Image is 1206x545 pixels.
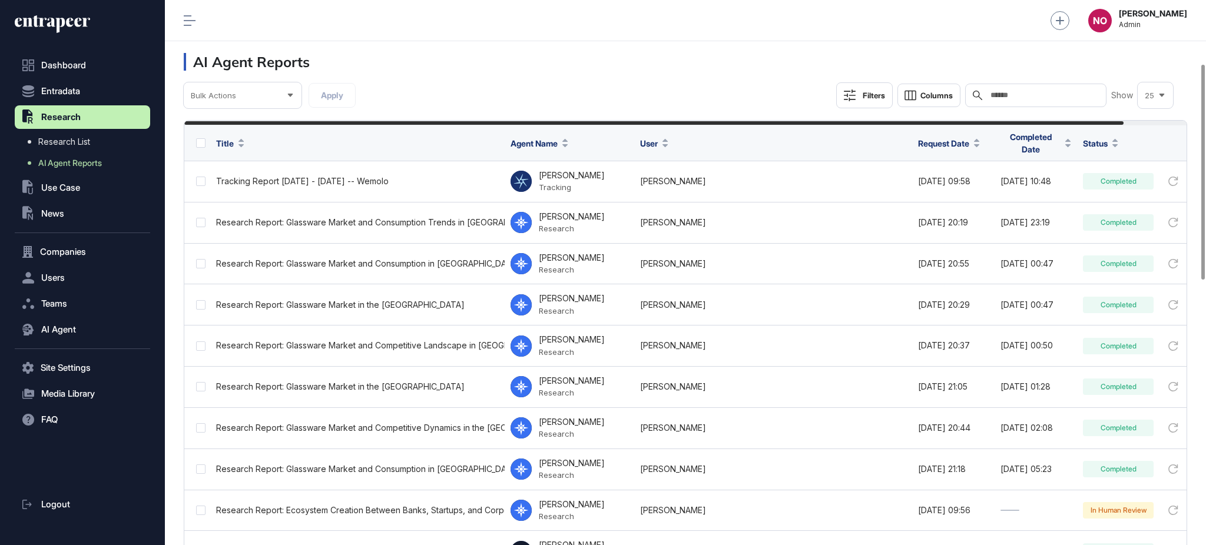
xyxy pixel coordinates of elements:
[836,82,893,108] button: Filters
[539,212,605,221] div: [PERSON_NAME]
[539,182,605,192] div: Tracking
[41,209,64,218] span: News
[38,158,102,168] span: AI Agent Reports
[1000,131,1071,155] button: Completed Date
[1083,338,1154,354] div: Completed
[41,61,86,70] span: Dashboard
[184,53,310,71] h3: AI Agent Reports
[1083,297,1154,313] div: Completed
[1000,218,1071,227] div: [DATE] 23:19
[640,137,658,149] span: User
[1088,9,1112,32] div: NO
[15,79,150,103] button: Entradata
[15,176,150,200] button: Use Case
[918,300,989,310] div: [DATE] 20:29
[539,388,605,397] div: Research
[640,217,706,227] a: [PERSON_NAME]
[539,294,605,303] div: [PERSON_NAME]
[15,105,150,129] button: Research
[216,177,499,186] div: Tracking Report [DATE] - [DATE] -- Wemolo
[918,382,989,391] div: [DATE] 21:05
[640,137,668,149] button: User
[1083,255,1154,272] div: Completed
[539,500,605,509] div: [PERSON_NAME]
[15,202,150,225] button: News
[539,335,605,344] div: [PERSON_NAME]
[1000,341,1071,350] div: [DATE] 00:50
[216,506,499,515] div: Research Report: Ecosystem Creation Between Banks, Startups, and Corporates
[1000,131,1061,155] span: Completed Date
[918,137,980,149] button: Request Date
[1119,9,1187,18] strong: [PERSON_NAME]
[21,131,150,152] a: Research List
[41,415,58,424] span: FAQ
[640,381,706,391] a: [PERSON_NAME]
[918,177,989,186] div: [DATE] 09:58
[41,87,80,96] span: Entradata
[539,171,605,180] div: [PERSON_NAME]
[15,292,150,315] button: Teams
[216,259,499,268] div: Research Report: Glassware Market and Consumption in [GEOGRAPHIC_DATA]
[1083,378,1154,395] div: Completed
[40,247,86,257] span: Companies
[41,183,80,192] span: Use Case
[38,137,90,147] span: Research List
[918,259,989,268] div: [DATE] 20:55
[216,137,234,149] span: Title
[539,511,605,521] div: Research
[640,423,706,433] a: [PERSON_NAME]
[41,500,70,509] span: Logout
[15,318,150,341] button: AI Agent
[216,218,499,227] div: Research Report: Glassware Market and Consumption Trends in [GEOGRAPHIC_DATA]
[1000,423,1071,433] div: [DATE] 02:08
[918,341,989,350] div: [DATE] 20:37
[1145,91,1154,100] span: 25
[21,152,150,174] a: AI Agent Reports
[920,91,953,100] span: Columns
[1083,137,1108,149] span: Status
[216,464,499,474] div: Research Report: Glassware Market and Consumption in [GEOGRAPHIC_DATA]
[511,137,558,149] span: Agent Name
[1000,259,1071,268] div: [DATE] 00:47
[216,341,499,350] div: Research Report: Glassware Market and Competitive Landscape in [GEOGRAPHIC_DATA]
[1083,173,1154,190] div: Completed
[918,464,989,474] div: [DATE] 21:18
[41,363,91,373] span: Site Settings
[15,54,150,77] a: Dashboard
[539,265,605,274] div: Research
[539,417,605,427] div: [PERSON_NAME]
[539,253,605,262] div: [PERSON_NAME]
[1083,214,1154,231] div: Completed
[1000,382,1071,391] div: [DATE] 01:28
[41,325,76,334] span: AI Agent
[15,356,150,380] button: Site Settings
[918,137,969,149] span: Request Date
[191,91,236,100] span: Bulk Actions
[1083,461,1154,477] div: Completed
[539,224,605,233] div: Research
[918,423,989,433] div: [DATE] 20:44
[640,176,706,186] a: [PERSON_NAME]
[1000,464,1071,474] div: [DATE] 05:23
[41,112,81,122] span: Research
[918,506,989,515] div: [DATE] 09:56
[511,137,568,149] button: Agent Name
[1000,177,1071,186] div: [DATE] 10:48
[216,300,499,310] div: Research Report: Glassware Market in the [GEOGRAPHIC_DATA]
[15,493,150,516] a: Logout
[1083,137,1118,149] button: Status
[15,266,150,290] button: Users
[15,408,150,431] button: FAQ
[1083,502,1154,519] div: In Human Review
[539,458,605,468] div: [PERSON_NAME]
[640,340,706,350] a: [PERSON_NAME]
[216,423,499,433] div: Research Report: Glassware Market and Competitive Dynamics in the [GEOGRAPHIC_DATA]
[216,137,244,149] button: Title
[15,240,150,264] button: Companies
[539,306,605,315] div: Research
[539,470,605,480] div: Research
[640,505,706,515] a: [PERSON_NAME]
[640,300,706,310] a: [PERSON_NAME]
[918,218,989,227] div: [DATE] 20:19
[539,376,605,386] div: [PERSON_NAME]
